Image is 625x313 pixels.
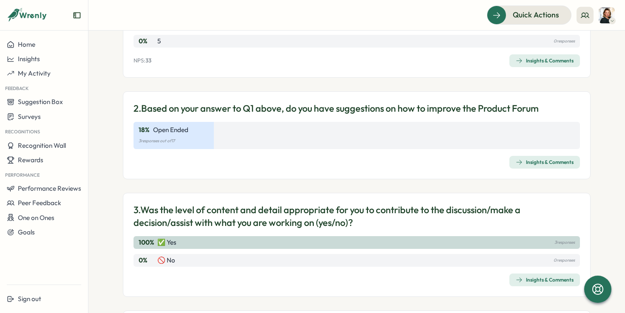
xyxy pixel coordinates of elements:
span: Recognition Wall [18,141,66,149]
p: 3. Was the level of content and detail appropriate for you to contribute to the discussion/make a... [134,203,580,230]
span: Performance Reviews [18,184,81,192]
button: Insights & Comments [509,54,580,67]
p: Open Ended [153,125,188,135]
p: ✅ Yes [157,238,176,247]
span: Surveys [18,113,41,121]
button: Insights & Comments [509,156,580,169]
img: Joanna Bray-White [599,7,615,23]
p: 2. Based on your answer to Q1 above, do you have suggestions on how to improve the Product Forum [134,102,539,115]
span: Rewards [18,156,43,164]
span: Goals [18,228,35,236]
span: One on Ones [18,214,54,222]
button: Insights & Comments [509,274,580,286]
p: 0 responses [554,256,575,265]
div: Insights & Comments [516,159,574,166]
div: Insights & Comments [516,57,574,64]
div: Insights & Comments [516,276,574,283]
span: Sign out [18,295,41,303]
p: 3 responses out of 17 [139,136,575,146]
p: 5 [157,37,161,46]
span: Suggestion Box [18,98,63,106]
span: My Activity [18,69,51,77]
p: 0 % [139,37,156,46]
p: 100 % [139,238,156,247]
span: 33 [145,57,151,64]
span: Home [18,40,35,48]
button: Quick Actions [487,6,571,24]
span: Peer Feedback [18,199,61,207]
p: 3 responses [554,238,575,247]
span: Quick Actions [513,9,559,20]
button: Expand sidebar [73,11,81,20]
p: NPS: [134,57,151,65]
p: 🚫 No [157,256,175,265]
p: 0 % [139,256,156,265]
p: 0 responses [554,37,575,46]
p: 18 % [139,125,150,135]
span: Insights [18,55,40,63]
